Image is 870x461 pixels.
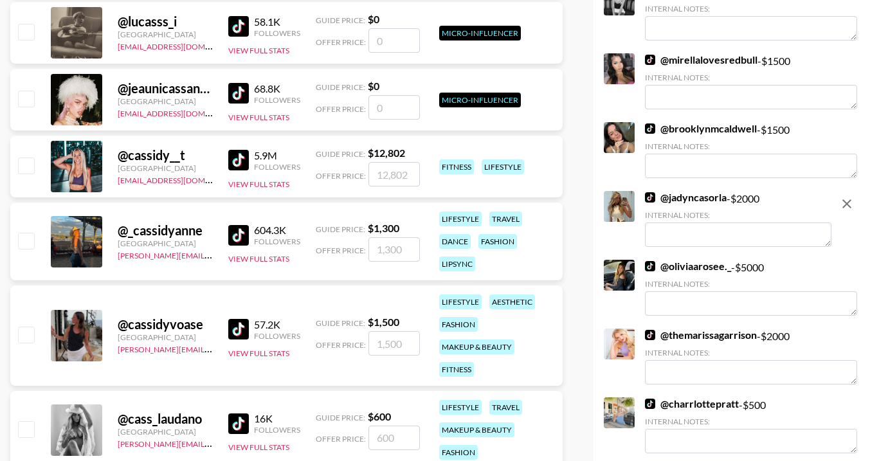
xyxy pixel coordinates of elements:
div: aesthetic [489,294,535,309]
a: [PERSON_NAME][EMAIL_ADDRESS][PERSON_NAME][DOMAIN_NAME] [118,248,369,260]
div: fitness [439,362,474,377]
a: @oliviaarosee._ [645,260,731,273]
span: Offer Price: [316,246,366,255]
button: View Full Stats [228,254,289,264]
div: [GEOGRAPHIC_DATA] [118,163,213,173]
strong: $ 0 [368,80,379,92]
a: @mirellalovesredbull [645,53,757,66]
img: TikTok [228,16,249,37]
div: makeup & beauty [439,339,514,354]
strong: $ 0 [368,13,379,25]
span: Guide Price: [316,15,365,25]
strong: $ 1,300 [368,222,399,234]
div: Internal Notes: [645,279,857,289]
a: @charrlottepratt [645,397,739,410]
img: TikTok [645,55,655,65]
button: View Full Stats [228,348,289,358]
input: 600 [368,426,420,450]
div: [GEOGRAPHIC_DATA] [118,332,213,342]
div: - $ 1500 [645,53,857,109]
div: Micro-Influencer [439,93,521,107]
div: @ cassidy__t [118,147,213,163]
a: @jadyncasorla [645,191,727,204]
span: Offer Price: [316,171,366,181]
div: fashion [439,445,478,460]
button: View Full Stats [228,179,289,189]
div: Followers [254,95,300,105]
button: View Full Stats [228,442,289,452]
div: Followers [254,28,300,38]
div: lifestyle [439,294,482,309]
div: lifestyle [439,400,482,415]
div: 57.2K [254,318,300,331]
button: View Full Stats [228,113,289,122]
div: lifestyle [439,212,482,226]
div: - $ 500 [645,397,857,453]
div: fashion [439,317,478,332]
img: TikTok [228,225,249,246]
div: travel [489,400,522,415]
input: 1,300 [368,237,420,262]
input: 12,802 [368,162,420,186]
a: [PERSON_NAME][EMAIL_ADDRESS][DOMAIN_NAME] [118,437,308,449]
div: Internal Notes: [645,4,857,14]
div: Followers [254,331,300,341]
button: View Full Stats [228,46,289,55]
div: 68.8K [254,82,300,95]
div: Internal Notes: [645,210,831,220]
div: - $ 2000 [645,191,831,247]
div: Followers [254,237,300,246]
div: - $ 1500 [645,122,857,178]
div: @ cass_laudano [118,411,213,427]
img: TikTok [228,319,249,339]
span: Offer Price: [316,37,366,47]
div: fashion [478,234,517,249]
div: Micro-Influencer [439,26,521,41]
strong: $ 1,500 [368,316,399,328]
img: TikTok [228,83,249,104]
div: Followers [254,162,300,172]
div: - $ 5000 [645,260,857,316]
img: TikTok [228,150,249,170]
img: TikTok [645,123,655,134]
div: 58.1K [254,15,300,28]
a: @themarissagarrison [645,329,757,341]
div: lifestyle [482,159,524,174]
span: Guide Price: [316,224,365,234]
div: @ _cassidyanne [118,222,213,239]
a: [PERSON_NAME][EMAIL_ADDRESS][PERSON_NAME][DOMAIN_NAME] [118,342,369,354]
a: [EMAIL_ADDRESS][DOMAIN_NAME] [118,173,247,185]
a: [EMAIL_ADDRESS][DOMAIN_NAME] [118,39,247,51]
div: lipsync [439,257,475,271]
div: @ cassidyvoase [118,316,213,332]
div: 16K [254,412,300,425]
span: Guide Price: [316,413,365,422]
div: Internal Notes: [645,348,857,357]
div: makeup & beauty [439,422,514,437]
div: [GEOGRAPHIC_DATA] [118,96,213,106]
img: TikTok [645,261,655,271]
a: [EMAIL_ADDRESS][DOMAIN_NAME] [118,106,247,118]
strong: $ 12,802 [368,147,405,159]
img: TikTok [645,192,655,203]
span: Guide Price: [316,149,365,159]
div: @ jeaunicassanova [118,80,213,96]
div: travel [489,212,522,226]
a: @brooklynmcaldwell [645,122,757,135]
div: dance [439,234,471,249]
div: [GEOGRAPHIC_DATA] [118,239,213,248]
img: TikTok [645,399,655,409]
div: [GEOGRAPHIC_DATA] [118,30,213,39]
div: - $ 2000 [645,329,857,384]
input: 1,500 [368,331,420,356]
span: Offer Price: [316,434,366,444]
span: Guide Price: [316,318,365,328]
img: TikTok [645,330,655,340]
div: Internal Notes: [645,417,857,426]
button: remove [834,191,860,217]
span: Offer Price: [316,340,366,350]
div: fitness [439,159,474,174]
div: @ lucasss_i [118,14,213,30]
div: Internal Notes: [645,141,857,151]
span: Offer Price: [316,104,366,114]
